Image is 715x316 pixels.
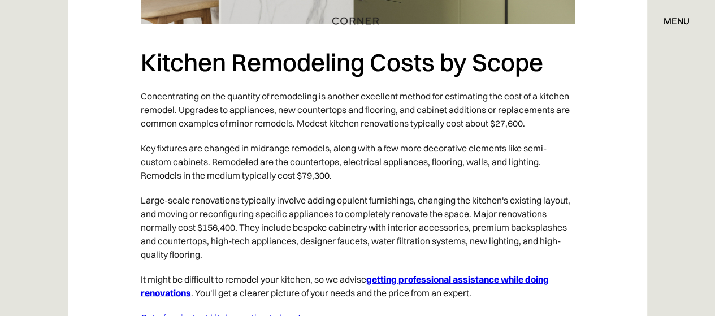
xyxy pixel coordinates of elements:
[141,136,575,188] p: Key fixtures are changed in midrange remodels, along with a few more decorative elements like sem...
[141,47,575,78] h2: Kitchen Remodeling Costs by Scope
[141,84,575,136] p: Concentrating on the quantity of remodeling is another excellent method for estimating the cost o...
[141,188,575,267] p: Large-scale renovations typically involve adding opulent furnishings, changing the kitchen's exis...
[652,11,690,31] div: menu
[141,267,575,305] p: It might be difficult to remodel your kitchen, so we advise . You'll get a clearer picture of you...
[334,14,382,28] a: home
[664,16,690,25] div: menu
